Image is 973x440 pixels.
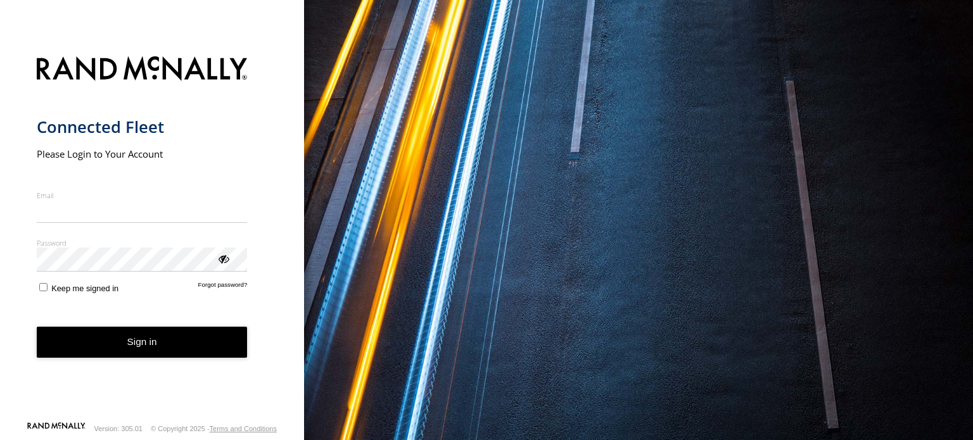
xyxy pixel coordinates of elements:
div: © Copyright 2025 - [151,425,277,432]
label: Email [37,191,248,200]
div: ViewPassword [217,252,229,265]
a: Visit our Website [27,422,86,435]
h2: Please Login to Your Account [37,148,248,160]
button: Sign in [37,327,248,358]
div: Version: 305.01 [94,425,143,432]
a: Terms and Conditions [210,425,277,432]
label: Password [37,238,248,248]
a: Forgot password? [198,281,248,293]
span: Keep me signed in [51,284,118,293]
input: Keep me signed in [39,283,48,291]
h1: Connected Fleet [37,116,248,137]
img: Rand McNally [37,54,248,86]
form: main [37,49,268,421]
